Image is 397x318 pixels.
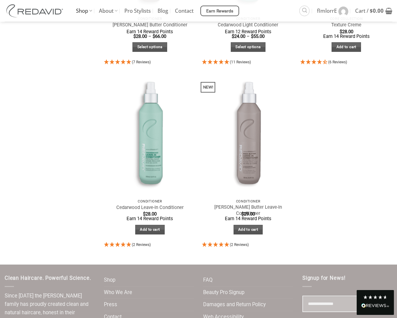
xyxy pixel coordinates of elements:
[104,73,196,196] img: REDAVID Cedarwood Leave-in Conditioner - 1
[202,73,294,196] img: Shea Butter Leave-In Conditioner
[203,274,212,286] a: FAQ
[357,290,394,315] div: Read All Reviews
[205,199,291,203] p: Conditioner
[153,34,166,39] bdi: 66.00
[331,22,361,28] a: Texture Creme
[317,3,337,19] span: fImlorrE
[104,299,117,311] a: Press
[230,243,249,247] span: (2 Reviews)
[127,29,173,34] span: Earn 14 Reward Points
[241,211,244,217] span: $
[230,60,251,64] span: (11 Reviews)
[143,211,157,217] bdi: 28.00
[340,29,342,34] span: $
[5,275,91,281] span: Clean Haircare. Powerful Science.
[143,211,145,217] span: $
[200,6,239,16] a: Earn Rewards
[203,299,266,311] a: Damages and Return Policy
[104,287,132,299] a: Who We Are
[133,34,147,39] bdi: 28.00
[132,243,151,247] span: (2 Reviews)
[299,6,310,16] a: Search
[361,302,389,310] div: Read All Reviews
[328,60,347,64] span: (6 Reviews)
[302,296,392,312] input: Email field
[132,60,151,64] span: (7 Reviews)
[355,3,384,19] span: Cart /
[231,42,265,52] a: Select options for “Cedarwood Light Conditioner”
[5,4,67,17] img: REDAVID Salon Products | United States
[363,295,388,300] div: 4.8 Stars
[234,225,263,234] a: Add to cart: “Shea Butter Leave-In Conditioner”
[104,241,196,249] div: 5 Stars - 2 Reviews
[132,42,167,52] a: Select options for “Shea Butter Conditioner”
[361,303,389,308] img: REVIEWS.io
[247,34,250,39] span: –
[203,287,244,299] a: Beauty Pro Signup
[153,34,155,39] span: $
[116,205,184,211] a: Cedarwood Leave-In Conditioner
[148,34,151,39] span: –
[340,29,353,34] bdi: 28.00
[113,22,187,28] a: [PERSON_NAME] Butter Conditioner
[370,7,384,14] bdi: 0.00
[323,34,370,39] span: Earn 14 Reward Points
[300,58,392,67] div: 4.33 Stars - 6 Reviews
[127,216,173,221] span: Earn 14 Reward Points
[251,34,265,39] bdi: 55.00
[202,58,294,67] div: 5 Stars - 11 Reviews
[206,8,234,15] span: Earn Rewards
[135,225,165,234] a: Add to cart: “Cedarwood Leave-In Conditioner”
[205,204,291,216] a: [PERSON_NAME] Butter Leave-In Conditioner
[241,211,255,217] bdi: 29.00
[225,29,271,34] span: Earn 12 Reward Points
[107,199,193,203] p: Conditioner
[232,34,234,39] span: $
[332,42,361,52] a: Add to cart: “Texture Creme”
[218,22,278,28] a: Cedarwood Light Conditioner
[251,34,253,39] span: $
[104,58,196,67] div: 5 Stars - 7 Reviews
[133,34,136,39] span: $
[232,34,245,39] bdi: 24.00
[104,274,115,286] a: Shop
[370,7,373,14] span: $
[202,241,294,249] div: 5 Stars - 2 Reviews
[302,275,346,281] span: Signup for News!
[225,216,271,221] span: Earn 14 Reward Points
